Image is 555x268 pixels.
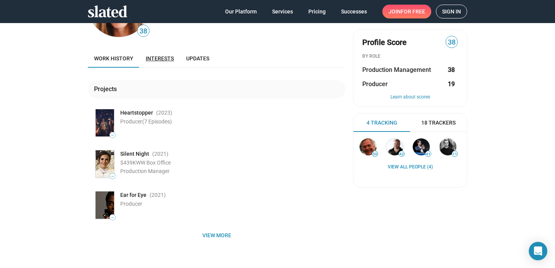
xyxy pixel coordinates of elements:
[120,201,142,207] span: Producer
[448,66,455,74] strong: 38
[362,94,458,100] button: Learn about scores
[110,215,115,220] span: —
[372,152,378,156] span: 50
[401,5,425,18] span: for free
[341,5,367,18] span: Successes
[219,5,263,18] a: Our Platform
[335,5,373,18] a: Successes
[146,55,174,62] span: Interests
[152,150,168,158] span: (2021 )
[399,152,404,156] span: 42
[386,138,403,155] img: Gareth Ellis-Unwin
[142,118,172,125] span: (7 Episodes)
[388,164,433,170] a: View all People (4)
[446,37,457,48] span: 38
[88,228,345,242] button: View more
[436,5,467,18] a: Sign in
[88,49,140,68] a: Work history
[413,138,430,155] img: Stephan Paternot
[362,80,388,88] span: Producer
[138,26,149,37] span: 38
[120,150,149,158] span: Silent Night
[362,53,458,60] div: BY ROLE
[266,5,299,18] a: Services
[421,119,456,127] span: 18 Trackers
[110,174,115,178] span: —
[120,191,146,199] span: Ear for Eye
[362,37,407,48] span: Profile Score
[96,191,114,219] img: Poster: Ear for Eye
[156,109,172,117] span: (2023 )
[360,138,377,155] img: Jonathan Sehring
[140,49,180,68] a: Interests
[388,5,425,18] span: Join
[136,160,171,166] span: WW Box Office
[529,242,547,260] div: Open Intercom Messenger
[186,55,209,62] span: Updates
[308,5,326,18] span: Pricing
[302,5,332,18] a: Pricing
[362,66,431,74] span: Production Management
[120,118,172,125] span: Producer
[367,119,397,127] span: 4 Tracking
[382,5,431,18] a: Joinfor free
[96,109,114,136] img: Poster: Heartstopper
[439,138,456,155] img: Niccolo' Cioni
[94,55,133,62] span: Work history
[120,168,170,174] span: Production Manager
[94,85,120,93] div: Projects
[272,5,293,18] span: Services
[452,152,457,156] span: 11
[225,5,257,18] span: Our Platform
[150,191,166,199] span: (2021 )
[94,228,339,242] span: View more
[96,150,114,178] img: Poster: Silent Night
[448,80,455,88] strong: 19
[180,49,215,68] a: Updates
[442,5,461,18] span: Sign in
[110,133,115,137] span: —
[120,109,153,117] span: Heartstopper
[425,152,431,156] span: 41
[120,160,136,166] span: $439K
